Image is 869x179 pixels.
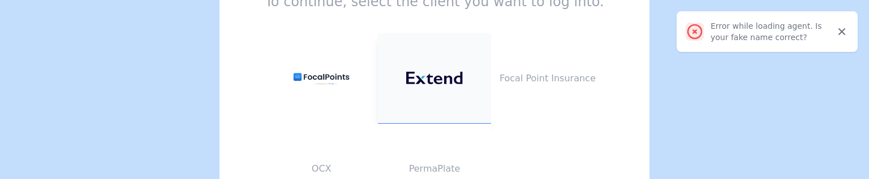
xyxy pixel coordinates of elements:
[265,162,378,176] p: OCX
[378,162,491,176] p: PermaPlate
[491,33,604,124] button: Focal Point Insurance
[833,23,851,41] button: Close
[711,20,833,43] div: Error while loading agent. Is your fake name correct?
[491,72,604,85] p: Focal Point Insurance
